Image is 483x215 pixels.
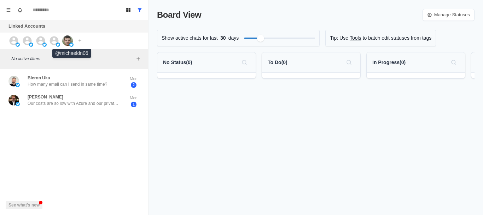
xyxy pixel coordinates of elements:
[8,23,45,30] p: Linked Accounts
[123,4,134,16] button: Board View
[16,102,20,106] img: picture
[42,43,47,47] img: picture
[268,59,287,66] p: To Do ( 0 )
[257,35,264,42] div: Filter by activity days
[162,34,218,42] p: Show active chats for last
[131,82,136,88] span: 2
[62,35,73,46] img: picture
[131,102,136,107] span: 1
[157,9,201,21] p: Board View
[163,59,192,66] p: No Status ( 0 )
[363,34,432,42] p: to batch edit statuses from tags
[28,100,120,107] p: Our costs are so low with Azure and our private smtp that we would need to 5x open rates to justi...
[6,201,42,209] button: See what's new
[14,4,25,16] button: Notifications
[16,83,20,87] img: picture
[76,36,84,45] button: Add account
[28,94,63,100] p: [PERSON_NAME]
[134,4,145,16] button: Show all conversations
[28,81,107,87] p: How many email can I send in same time?
[69,43,74,47] img: picture
[8,95,19,106] img: picture
[448,57,459,68] button: Search
[11,56,134,62] p: No active filters
[372,59,406,66] p: In Progress ( 0 )
[28,75,50,81] p: Bleron Uka
[330,34,348,42] p: Tip: Use
[423,9,475,21] a: Manage Statuses
[125,76,142,82] p: Mon
[350,34,361,42] a: Tools
[8,76,19,86] img: picture
[239,57,250,68] button: Search
[228,34,239,42] p: days
[134,55,142,63] button: Add filters
[3,4,14,16] button: Menu
[16,43,20,47] img: picture
[125,95,142,101] p: Mon
[218,34,228,42] span: 30
[343,57,355,68] button: Search
[56,43,60,47] img: picture
[29,43,33,47] img: picture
